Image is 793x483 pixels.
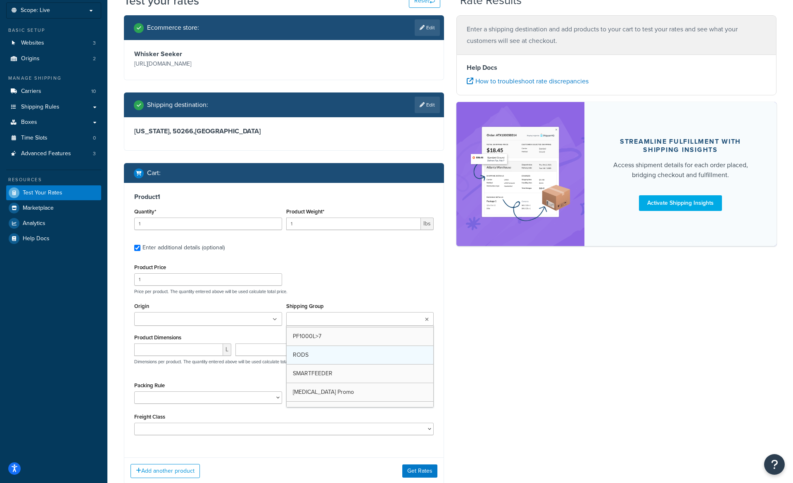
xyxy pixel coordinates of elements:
span: lbs [421,218,434,230]
span: TF300 EZLFT $25 Surchage [293,406,366,415]
span: Websites [21,40,44,47]
span: L [223,343,231,356]
a: Help Docs [6,231,101,246]
span: 3 [93,150,96,157]
li: Carriers [6,84,101,99]
label: Product Weight* [286,208,324,215]
label: Packing Rule [134,382,165,388]
a: SMARTFEEDER [287,365,434,383]
h3: Whisker Seeker [134,50,282,58]
input: Enter additional details (optional) [134,245,140,251]
a: [MEDICAL_DATA] Promo [287,383,434,401]
a: Edit [415,97,440,113]
a: Activate Shipping Insights [639,195,722,211]
span: 3 [93,40,96,47]
label: Shipping Group [286,303,324,309]
a: Advanced Features3 [6,146,101,161]
a: PF1000L>7 [287,327,434,346]
span: Help Docs [23,235,50,242]
h3: [US_STATE], 50266 , [GEOGRAPHIC_DATA] [134,127,434,135]
div: Streamline Fulfillment with Shipping Insights [604,137,757,154]
input: 0.00 [286,218,421,230]
a: Edit [415,19,440,36]
span: RODS [293,350,309,359]
span: Marketplace [23,205,54,212]
span: 10 [91,88,96,95]
label: Product Price [134,264,166,270]
a: Marketplace [6,201,101,215]
span: 0 [93,135,96,142]
span: Shipping Rules [21,104,59,111]
span: PF1000L>7 [293,332,321,341]
li: Time Slots [6,130,101,146]
span: Origins [21,55,40,62]
span: [MEDICAL_DATA] Promo [293,388,354,396]
div: Resources [6,176,101,183]
h4: Help Docs [467,63,766,73]
span: Test Your Rates [23,189,62,197]
a: Shipping Rules [6,99,101,115]
span: Time Slots [21,135,47,142]
p: [URL][DOMAIN_NAME] [134,58,282,70]
a: Origins2 [6,51,101,66]
label: Origin [134,303,149,309]
li: Websites [6,36,101,51]
li: Advanced Features [6,146,101,161]
li: Origins [6,51,101,66]
label: Quantity* [134,208,156,215]
span: Advanced Features [21,150,71,157]
h3: Product 1 [134,193,434,201]
span: Scope: Live [21,7,50,14]
label: Product Dimensions [134,334,181,341]
a: Time Slots0 [6,130,101,146]
p: Price per product. The quantity entered above will be used calculate total price. [132,289,436,294]
h2: Shipping destination : [147,101,208,109]
p: Enter a shipping destination and add products to your cart to test your rates and see what your c... [467,24,766,47]
button: Get Rates [402,464,437,478]
h2: Ecommerce store : [147,24,199,31]
span: 2 [93,55,96,62]
div: Access shipment details for each order placed, bridging checkout and fulfillment. [604,160,757,180]
a: Analytics [6,216,101,231]
a: Boxes [6,115,101,130]
span: SMARTFEEDER [293,369,332,378]
a: Carriers10 [6,84,101,99]
span: Carriers [21,88,41,95]
div: Enter additional details (optional) [142,242,225,253]
input: 0.0 [134,218,282,230]
img: feature-image-si-e24932ea9b9fcd0ff835db86be1ff8d589347e8876e1638d903ea230a36726be.png [469,114,572,234]
button: Add another product [131,464,200,478]
a: Test Your Rates [6,185,101,200]
a: Websites3 [6,36,101,51]
p: Dimensions per product. The quantity entered above will be used calculate total volume. [132,359,305,365]
a: TF300 EZLFT $25 Surchage [287,402,434,420]
h2: Cart : [147,169,161,177]
div: Manage Shipping [6,75,101,82]
a: RODS [287,346,434,364]
a: How to troubleshoot rate discrepancies [467,76,589,86]
button: Open Resource Center [764,454,785,475]
label: Freight Class [134,414,165,420]
span: Boxes [21,119,37,126]
div: Basic Setup [6,27,101,34]
span: Analytics [23,220,45,227]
